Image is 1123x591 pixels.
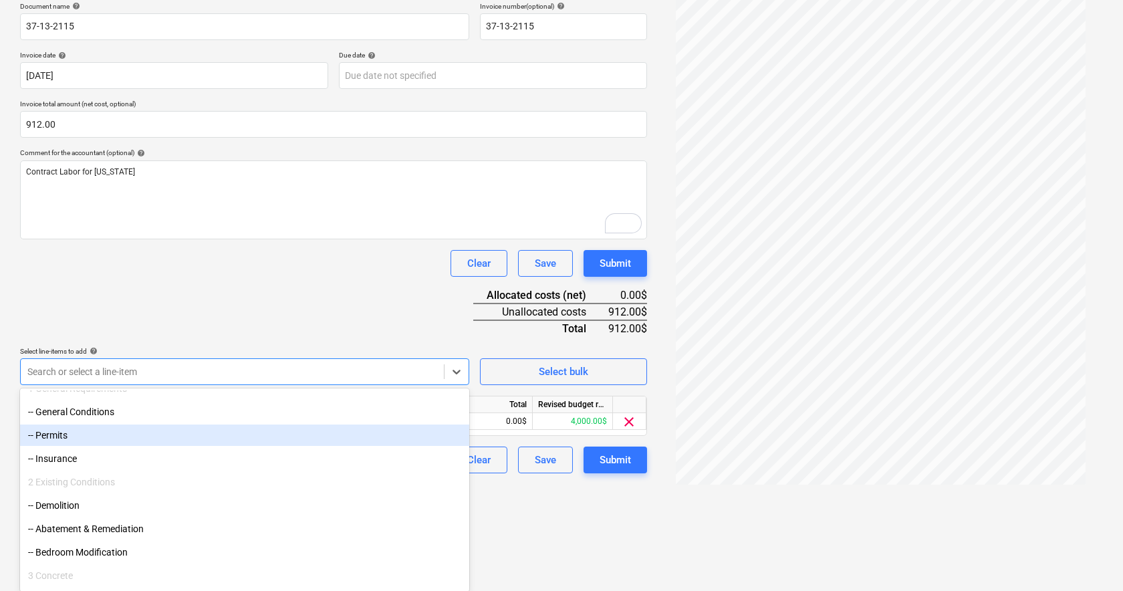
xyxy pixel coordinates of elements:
div: Submit [600,451,631,469]
span: help [365,51,376,60]
button: Save [518,447,573,473]
div: Clear [467,451,491,469]
input: Invoice total amount (net cost, optional) [20,111,647,138]
div: Comment for the accountant (optional) [20,148,647,157]
input: Due date not specified [339,62,647,89]
div: 2 Existing Conditions [20,471,469,493]
div: Save [535,255,556,272]
div: Unallocated costs [473,304,608,320]
button: Submit [584,447,647,473]
div: Submit [600,255,631,272]
span: help [55,51,66,60]
div: Invoice number (optional) [480,2,647,11]
input: Invoice number [480,13,647,40]
div: Total [453,396,533,413]
div: Save [535,451,556,469]
button: Save [518,250,573,277]
input: Document name [20,13,469,40]
span: clear [622,414,638,430]
button: Clear [451,447,507,473]
input: Invoice date not specified [20,62,328,89]
div: 3 Concrete [20,565,469,586]
button: Select bulk [480,358,647,385]
div: -- General Conditions [20,401,469,423]
div: Select line-items to add [20,347,469,356]
div: 912.00$ [608,320,647,336]
p: Invoice total amount (net cost, optional) [20,100,647,111]
div: 1 General Requirements [20,378,469,399]
div: 0.00$ [453,413,533,430]
div: 4,000.00$ [533,413,613,430]
span: help [70,2,80,10]
div: -- Bedroom Modification [20,542,469,563]
button: Submit [584,250,647,277]
div: To enrich screen reader interactions, please activate Accessibility in Grammarly extension settings [20,160,647,239]
div: Due date [339,51,647,60]
span: help [87,347,98,355]
iframe: Chat Widget [1056,527,1123,591]
div: Total [473,320,608,336]
span: help [554,2,565,10]
div: Select bulk [539,363,588,380]
button: Clear [451,250,507,277]
div: 912.00$ [608,304,647,320]
div: -- Demolition [20,495,469,516]
div: Invoice date [20,51,328,60]
div: -- Abatement & Remediation [20,518,469,540]
div: Allocated costs (net) [473,287,608,304]
div: -- Permits [20,425,469,446]
div: Revised budget remaining [533,396,613,413]
div: 0.00$ [608,287,647,304]
span: Contract Labor for [US_STATE] [26,167,135,176]
div: -- Insurance [20,448,469,469]
div: Clear [467,255,491,272]
span: help [134,149,145,157]
div: Document name [20,2,469,11]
